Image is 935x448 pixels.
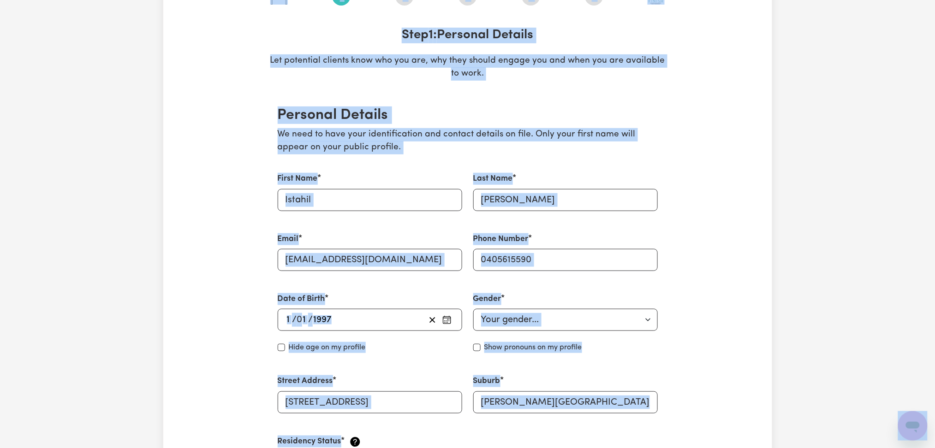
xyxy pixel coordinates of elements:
[484,342,582,353] label: Show pronouns on my profile
[292,315,297,325] span: /
[297,315,302,324] span: 0
[278,293,325,305] label: Date of Birth
[278,233,299,245] label: Email
[289,342,366,353] label: Hide age on my profile
[278,106,658,124] h2: Personal Details
[278,173,318,185] label: First Name
[898,411,928,441] iframe: Button to launch messaging window
[278,128,658,155] p: We need to have your identification and contact details on file. Only your first name will appear...
[473,233,529,245] label: Phone Number
[313,313,332,327] input: ----
[473,173,513,185] label: Last Name
[278,375,333,387] label: Street Address
[270,28,665,43] h3: Step 1 : Personal Details
[473,391,658,413] input: e.g. North Bondi, New South Wales
[270,54,665,81] p: Let potential clients know who you are, why they should engage you and when you are available to ...
[473,293,501,305] label: Gender
[308,315,313,325] span: /
[473,375,500,387] label: Suburb
[298,313,309,327] input: --
[286,313,292,327] input: --
[278,436,341,448] label: Residency Status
